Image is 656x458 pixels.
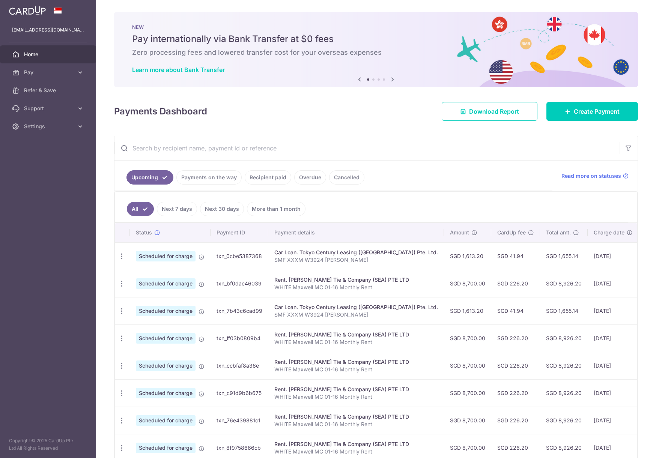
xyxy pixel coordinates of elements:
[24,105,74,112] span: Support
[132,24,620,30] p: NEW
[491,324,540,352] td: SGD 226.20
[274,284,438,291] p: WHITE Maxwell MC 01-16 Monthly Rent
[491,407,540,434] td: SGD 226.20
[274,276,438,284] div: Rent. [PERSON_NAME] Tie & Company (SEA) PTE LTD
[247,202,305,216] a: More than 1 month
[274,366,438,373] p: WHITE Maxwell MC 01-16 Monthly Rent
[157,202,197,216] a: Next 7 days
[444,297,491,324] td: SGD 1,613.20
[136,388,196,398] span: Scheduled for charge
[132,33,620,45] h5: Pay internationally via Bank Transfer at $0 fees
[469,107,519,116] span: Download Report
[211,223,268,242] th: Payment ID
[588,242,639,270] td: [DATE]
[114,136,620,160] input: Search by recipient name, payment id or reference
[12,26,84,34] p: [EMAIL_ADDRESS][DOMAIN_NAME]
[540,270,588,297] td: SGD 8,926.20
[442,102,537,121] a: Download Report
[450,229,469,236] span: Amount
[245,170,291,185] a: Recipient paid
[491,379,540,407] td: SGD 226.20
[132,48,620,57] h6: Zero processing fees and lowered transfer cost for your overseas expenses
[444,324,491,352] td: SGD 8,700.00
[491,270,540,297] td: SGD 226.20
[274,448,438,455] p: WHITE Maxwell MC 01-16 Monthly Rent
[546,229,571,236] span: Total amt.
[211,407,268,434] td: txn_76e439881c1
[136,278,196,289] span: Scheduled for charge
[136,360,196,371] span: Scheduled for charge
[114,12,638,87] img: Bank transfer banner
[274,420,438,428] p: WHITE Maxwell MC 01-16 Monthly Rent
[136,333,196,344] span: Scheduled for charge
[274,311,438,318] p: SMF XXXM W3924 [PERSON_NAME]
[274,249,438,256] div: Car Loan. Tokyo Century Leasing ([GEOGRAPHIC_DATA]) Pte. Ltd.
[24,87,74,94] span: Refer & Save
[211,270,268,297] td: txn_bf0dac46039
[574,107,620,116] span: Create Payment
[588,379,639,407] td: [DATE]
[608,435,648,454] iframe: Opens a widget where you can find more information
[540,352,588,379] td: SGD 8,926.20
[444,379,491,407] td: SGD 8,700.00
[211,297,268,324] td: txn_7b43c6cad99
[444,352,491,379] td: SGD 8,700.00
[588,352,639,379] td: [DATE]
[132,66,225,74] a: Learn more about Bank Transfer
[136,306,196,316] span: Scheduled for charge
[274,331,438,338] div: Rent. [PERSON_NAME] Tie & Company (SEA) PTE LTD
[136,251,196,261] span: Scheduled for charge
[268,223,444,242] th: Payment details
[274,358,438,366] div: Rent. [PERSON_NAME] Tie & Company (SEA) PTE LTD
[540,379,588,407] td: SGD 8,926.20
[444,242,491,270] td: SGD 1,613.20
[274,256,438,264] p: SMF XXXM W3924 [PERSON_NAME]
[114,105,207,118] h4: Payments Dashboard
[24,69,74,76] span: Pay
[136,415,196,426] span: Scheduled for charge
[211,242,268,270] td: txn_0cbe5387368
[594,229,624,236] span: Charge date
[200,202,244,216] a: Next 30 days
[491,297,540,324] td: SGD 41.94
[127,202,154,216] a: All
[211,379,268,407] td: txn_c91d9b6b675
[126,170,173,185] a: Upcoming
[9,6,46,15] img: CardUp
[274,338,438,346] p: WHITE Maxwell MC 01-16 Monthly Rent
[444,270,491,297] td: SGD 8,700.00
[540,297,588,324] td: SGD 1,655.14
[294,170,326,185] a: Overdue
[274,393,438,401] p: WHITE Maxwell MC 01-16 Monthly Rent
[274,386,438,393] div: Rent. [PERSON_NAME] Tie & Company (SEA) PTE LTD
[588,270,639,297] td: [DATE]
[540,324,588,352] td: SGD 8,926.20
[588,297,639,324] td: [DATE]
[211,324,268,352] td: txn_ff03b0809b4
[561,172,629,180] a: Read more on statuses
[176,170,242,185] a: Payments on the way
[497,229,526,236] span: CardUp fee
[546,102,638,121] a: Create Payment
[540,242,588,270] td: SGD 1,655.14
[588,407,639,434] td: [DATE]
[444,407,491,434] td: SGD 8,700.00
[588,324,639,352] td: [DATE]
[136,443,196,453] span: Scheduled for charge
[274,303,438,311] div: Car Loan. Tokyo Century Leasing ([GEOGRAPHIC_DATA]) Pte. Ltd.
[491,352,540,379] td: SGD 226.20
[561,172,621,180] span: Read more on statuses
[211,352,268,379] td: txn_ccbfaf8a36e
[24,123,74,130] span: Settings
[274,413,438,420] div: Rent. [PERSON_NAME] Tie & Company (SEA) PTE LTD
[274,440,438,448] div: Rent. [PERSON_NAME] Tie & Company (SEA) PTE LTD
[540,407,588,434] td: SGD 8,926.20
[136,229,152,236] span: Status
[329,170,364,185] a: Cancelled
[24,51,74,58] span: Home
[491,242,540,270] td: SGD 41.94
